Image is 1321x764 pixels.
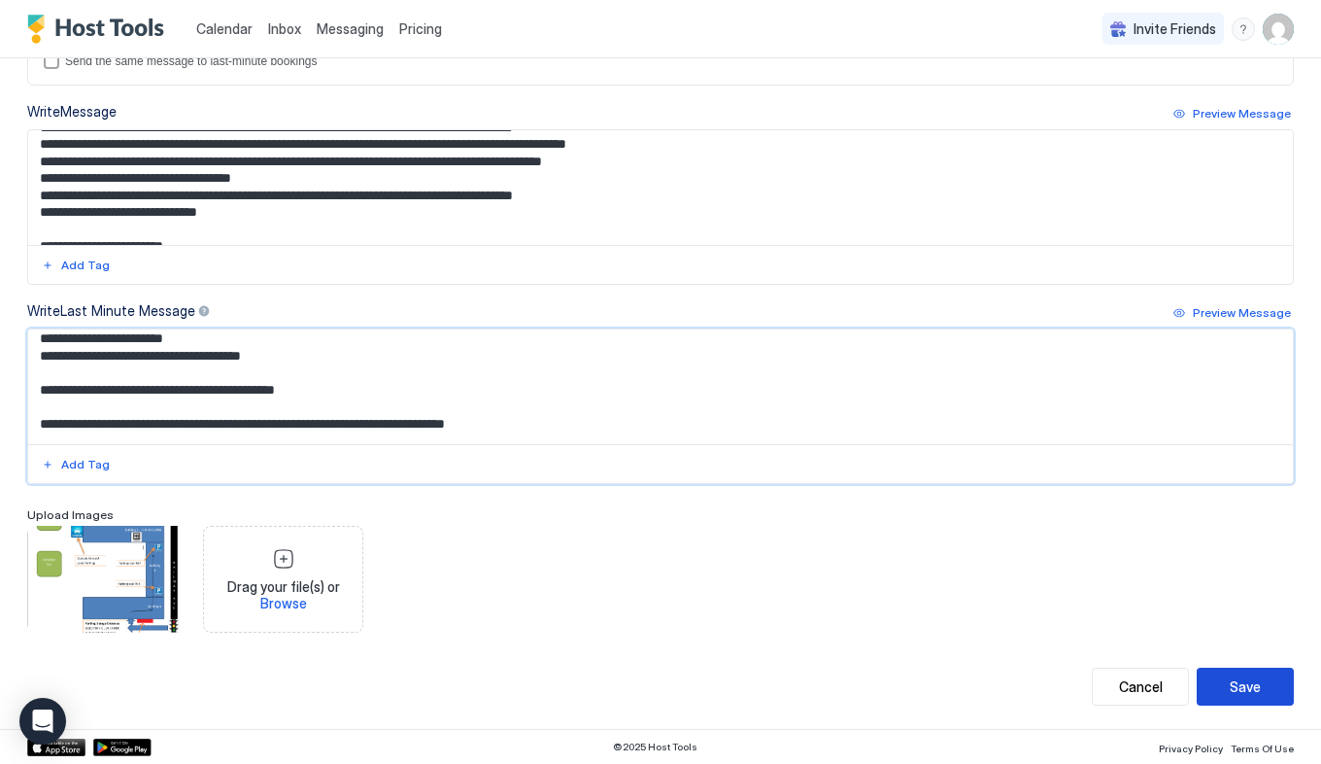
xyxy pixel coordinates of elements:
a: Google Play Store [93,739,152,756]
a: App Store [27,739,85,756]
button: Add Tag [39,254,113,277]
div: Preview Message [1193,304,1291,322]
textarea: Input Field [28,130,1278,245]
a: Privacy Policy [1159,737,1223,757]
span: Pricing [399,20,442,38]
span: Calendar [196,20,253,37]
span: Drag your file(s) or [212,578,355,612]
div: View image [27,526,187,633]
div: Add Tag [61,456,110,473]
span: Privacy Policy [1159,743,1223,754]
div: Open Intercom Messenger [19,698,66,745]
a: Inbox [268,18,301,39]
div: Write Last Minute Message [27,300,211,321]
button: Preview Message [1170,102,1294,125]
a: Terms Of Use [1231,737,1294,757]
span: Invite Friends [1134,20,1216,38]
a: Calendar [196,18,253,39]
div: Write Message [27,101,117,122]
div: Cancel [1119,677,1163,697]
button: Save [1197,668,1294,706]
div: lastMinuteMessageIsTheSame [44,53,1277,69]
textarea: Input Field [28,330,1278,444]
span: © 2025 Host Tools [613,741,697,753]
button: Add Tag [39,453,113,476]
div: User profile [1263,14,1294,45]
div: Send the same message to last-minute bookings [65,54,317,68]
span: Upload Images [27,507,114,522]
div: menu [1232,17,1255,41]
span: Messaging [317,20,384,37]
a: Messaging [317,18,384,39]
a: Host Tools Logo [27,15,173,44]
span: Inbox [268,20,301,37]
span: Browse [260,595,307,611]
div: Save [1230,677,1261,697]
div: Add Tag [61,257,110,274]
div: Preview Message [1193,105,1291,122]
span: Terms Of Use [1231,743,1294,754]
button: Preview Message [1170,301,1294,325]
button: Cancel [1092,668,1189,706]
